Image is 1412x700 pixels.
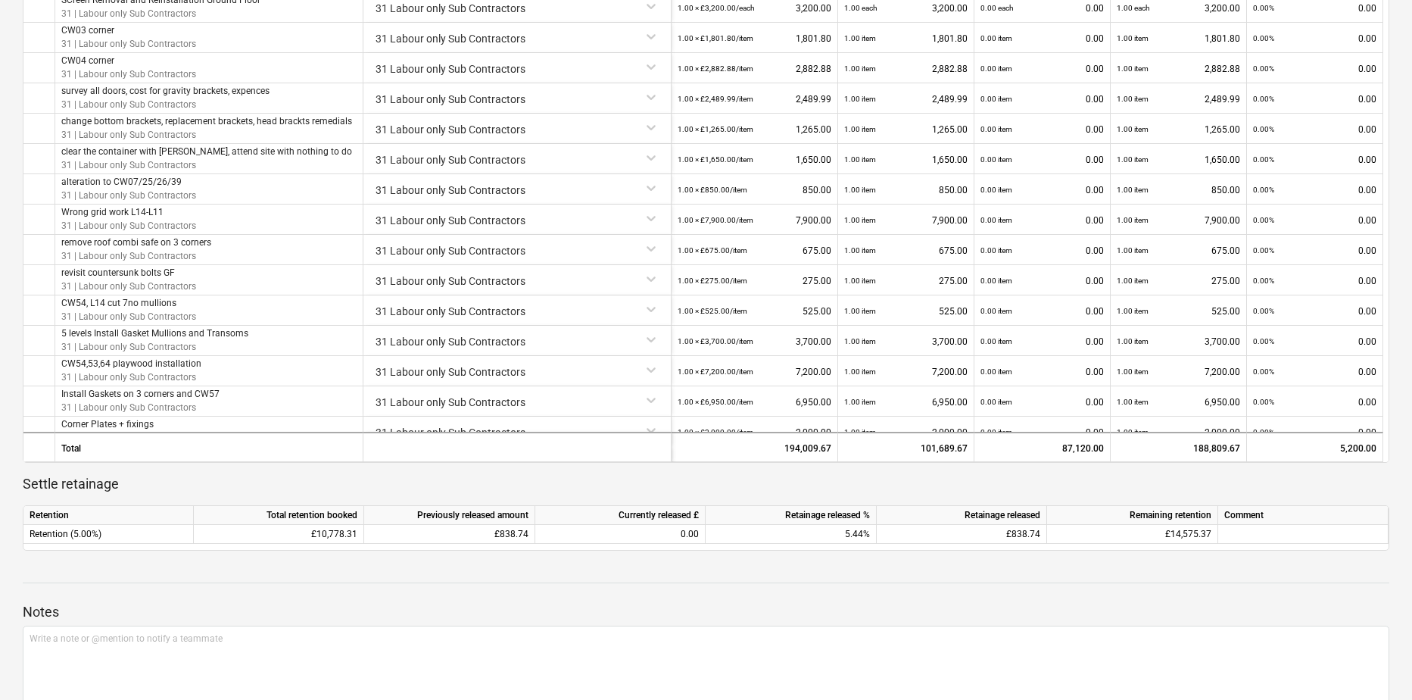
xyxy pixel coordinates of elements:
[844,417,968,448] div: 2,000.00
[1253,216,1274,224] small: 0.00%
[980,174,1104,205] div: 0.00
[844,95,876,103] small: 1.00 item
[1117,235,1240,266] div: 675.00
[678,216,753,224] small: 1.00 × £7,900.00 / item
[1117,307,1149,315] small: 1.00 item
[980,235,1104,266] div: 0.00
[678,53,831,84] div: 2,882.88
[1253,53,1376,84] div: 0.00
[672,432,838,462] div: 194,009.67
[1117,265,1240,296] div: 275.00
[844,428,876,436] small: 1.00 item
[980,216,1012,224] small: 0.00 item
[1253,155,1274,164] small: 0.00%
[61,67,196,80] p: 31 | Labour only Sub Contractors
[980,433,1104,464] div: 87,120.00
[1117,174,1240,205] div: 850.00
[61,370,201,383] p: 31 | Labour only Sub Contractors
[1218,506,1389,525] div: Comment
[61,401,220,414] p: 31 | Labour only Sub Contractors
[1117,295,1240,327] div: 525.00
[844,265,968,296] div: 275.00
[844,277,876,285] small: 1.00 item
[1117,53,1240,84] div: 2,882.88
[980,95,1012,103] small: 0.00 item
[1253,295,1376,327] div: 0.00
[1253,337,1274,345] small: 0.00%
[678,398,753,406] small: 1.00 × £6,950.00 / item
[706,506,877,525] div: Retainage released %
[678,235,831,266] div: 675.00
[1253,4,1274,12] small: 0.00%
[61,358,201,370] p: CW54,53,64 playwood installation
[980,428,1012,436] small: 0.00 item
[1253,386,1376,417] div: 0.00
[844,216,876,224] small: 1.00 item
[844,386,968,417] div: 6,950.00
[980,125,1012,133] small: 0.00 item
[1253,64,1274,73] small: 0.00%
[55,432,363,462] div: Total
[61,85,270,98] p: survey all doors, cost for gravity brackets, expences
[61,249,211,262] p: 31 | Labour only Sub Contractors
[61,280,196,292] p: 31 | Labour only Sub Contractors
[678,174,831,205] div: 850.00
[980,4,1014,12] small: 0.00 each
[678,246,747,255] small: 1.00 × £675.00 / item
[678,95,753,103] small: 1.00 × £2,489.99 / item
[980,307,1012,315] small: 0.00 item
[877,506,1047,525] div: Retainage released
[1253,205,1376,236] div: 0.00
[980,53,1104,84] div: 0.00
[61,236,211,249] p: remove roof combi safe on 3 corners
[678,277,747,285] small: 1.00 × £275.00 / item
[1117,186,1149,194] small: 1.00 item
[364,525,535,544] div: £838.74
[678,337,753,345] small: 1.00 × £3,700.00 / item
[844,34,876,42] small: 1.00 item
[1117,64,1149,73] small: 1.00 item
[1117,216,1149,224] small: 1.00 item
[678,4,755,12] small: 1.00 × £3,200.00 / each
[1117,23,1240,54] div: 1,801.80
[980,386,1104,417] div: 0.00
[23,506,194,525] div: Retention
[844,235,968,266] div: 675.00
[980,337,1012,345] small: 0.00 item
[1253,23,1376,54] div: 0.00
[678,295,831,327] div: 525.00
[980,186,1012,194] small: 0.00 item
[844,295,968,327] div: 525.00
[678,83,831,114] div: 2,489.99
[1253,83,1376,114] div: 0.00
[844,144,968,175] div: 1,650.00
[1117,326,1240,357] div: 3,700.00
[980,367,1012,376] small: 0.00 item
[678,186,747,194] small: 1.00 × £850.00 / item
[61,37,196,50] p: 31 | Labour only Sub Contractors
[844,307,876,315] small: 1.00 item
[1117,34,1149,42] small: 1.00 item
[678,205,831,236] div: 7,900.00
[678,428,753,436] small: 1.00 × £2,000.00 / item
[1117,337,1149,345] small: 1.00 item
[61,418,196,431] p: Corner Plates + fixings
[1117,144,1240,175] div: 1,650.00
[980,144,1104,175] div: 0.00
[61,310,196,323] p: 31 | Labour only Sub Contractors
[1253,417,1376,448] div: 0.00
[844,246,876,255] small: 1.00 item
[678,326,831,357] div: 3,700.00
[678,417,831,448] div: 2,000.00
[61,340,248,353] p: 31 | Labour only Sub Contractors
[844,23,968,54] div: 1,801.80
[844,83,968,114] div: 2,489.99
[678,23,831,54] div: 1,801.80
[706,525,877,544] div: 5.44%
[678,367,753,376] small: 1.00 × £7,200.00 / item
[1253,367,1274,376] small: 0.00%
[844,125,876,133] small: 1.00 item
[1253,398,1274,406] small: 0.00%
[1253,307,1274,315] small: 0.00%
[61,297,196,310] p: CW54, L14 cut 7no mullions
